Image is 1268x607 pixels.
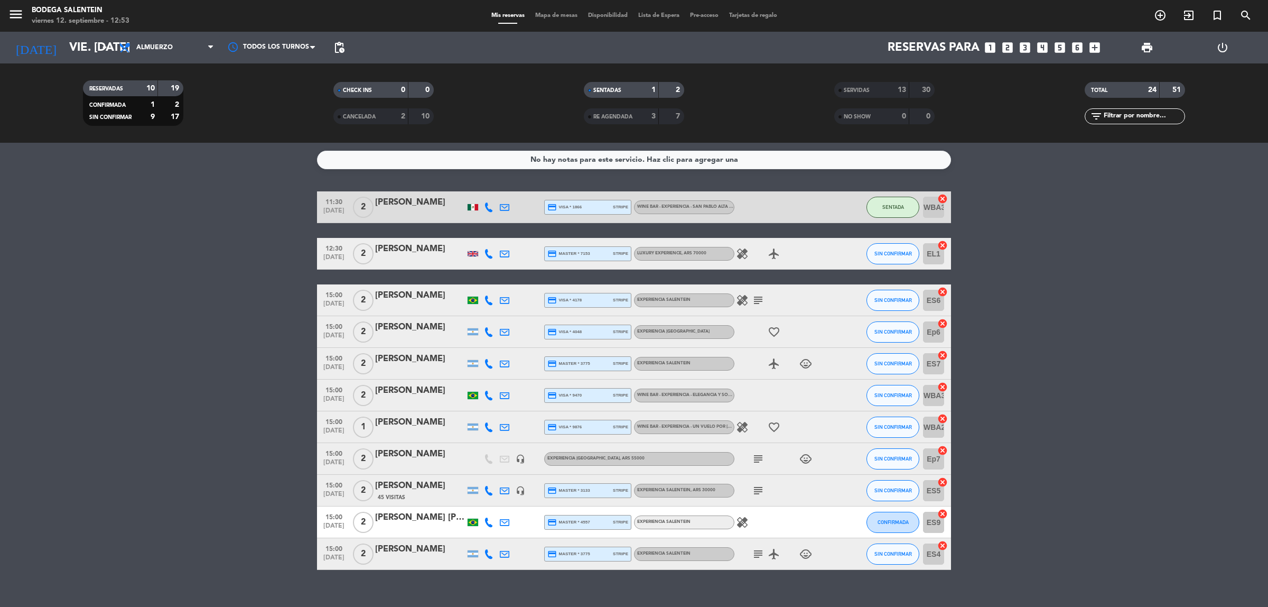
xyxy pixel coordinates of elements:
[637,298,691,302] span: Experiencia Salentein
[547,249,557,259] i: credit_card
[613,424,628,430] span: stripe
[321,396,347,408] span: [DATE]
[866,197,919,218] button: SENTADA
[937,540,948,551] i: cancel
[136,44,173,51] span: Almuerzo
[866,417,919,438] button: SIN CONFIRMAR
[799,548,812,560] i: child_care
[768,421,780,434] i: favorite_border
[874,456,912,462] span: SIN CONFIRMAR
[768,548,780,560] i: airplanemode_active
[752,294,764,307] i: subject
[530,154,738,166] div: No hay notas para este servicio. Haz clic para agregar una
[874,251,912,256] span: SIN CONFIRMAR
[375,479,465,493] div: [PERSON_NAME]
[353,321,374,343] span: 2
[547,549,557,559] i: credit_card
[375,416,465,429] div: [PERSON_NAME]
[547,391,557,400] i: credit_card
[866,243,919,264] button: SIN CONFIRMAR
[752,484,764,497] i: subject
[547,249,590,259] span: master * 7153
[1172,86,1183,94] strong: 51
[866,480,919,501] button: SIN CONFIRMAR
[98,41,111,54] i: arrow_drop_down
[736,247,749,260] i: healing
[171,85,181,92] strong: 19
[401,113,405,120] strong: 2
[676,113,682,120] strong: 7
[583,13,633,19] span: Disponibilidad
[1001,41,1014,54] i: looks_two
[547,327,557,337] i: credit_card
[321,383,347,396] span: 15:00
[321,554,347,566] span: [DATE]
[375,196,465,209] div: [PERSON_NAME]
[89,115,132,120] span: SIN CONFIRMAR
[1185,32,1260,63] div: LOG OUT
[1216,41,1229,54] i: power_settings_new
[937,445,948,456] i: cancel
[353,290,374,311] span: 2
[353,512,374,533] span: 2
[937,240,948,251] i: cancel
[547,391,582,400] span: visa * 9470
[375,542,465,556] div: [PERSON_NAME]
[888,41,980,54] span: Reservas para
[620,456,645,461] span: , ARS 55000
[425,86,432,94] strong: 0
[1091,88,1107,93] span: TOTAL
[175,101,181,108] strong: 2
[321,195,347,207] span: 11:30
[736,421,749,434] i: healing
[321,300,347,312] span: [DATE]
[516,454,525,464] i: headset_mic
[321,207,347,219] span: [DATE]
[937,194,948,204] i: cancel
[799,357,812,370] i: child_care
[613,297,628,303] span: stripe
[874,551,912,557] span: SIN CONFIRMAR
[874,488,912,493] span: SIN CONFIRMAR
[1154,9,1167,22] i: add_circle_outline
[547,518,590,527] span: master * 4557
[937,509,948,519] i: cancel
[547,549,590,559] span: master * 3775
[353,353,374,374] span: 2
[321,415,347,427] span: 15:00
[547,359,590,369] span: master * 3775
[547,203,557,212] i: credit_card
[1070,41,1084,54] i: looks_6
[1239,9,1252,22] i: search
[866,290,919,311] button: SIN CONFIRMAR
[613,360,628,367] span: stripe
[637,393,794,397] span: WINE BAR - EXPERIENCIA - ELEGANCIA Y SOFISTICACIÓN DE VALLE DE UCO
[874,392,912,398] span: SIN CONFIRMAR
[146,85,155,92] strong: 10
[547,456,645,461] span: Experiencia [GEOGRAPHIC_DATA]
[151,113,155,121] strong: 9
[547,296,557,305] i: credit_card
[874,361,912,366] span: SIN CONFIRMAR
[866,353,919,374] button: SIN CONFIRMAR
[633,13,685,19] span: Lista de Espera
[321,254,347,266] span: [DATE]
[1182,9,1195,22] i: exit_to_app
[89,86,123,91] span: RESERVADAS
[321,479,347,491] span: 15:00
[866,448,919,470] button: SIN CONFIRMAR
[375,320,465,334] div: [PERSON_NAME]
[613,487,628,494] span: stripe
[736,516,749,529] i: healing
[685,13,724,19] span: Pre-acceso
[937,413,948,424] i: cancel
[547,518,557,527] i: credit_card
[353,544,374,565] span: 2
[378,493,405,502] span: 45 Visitas
[375,511,465,525] div: [PERSON_NAME] [PERSON_NAME] [PERSON_NAME]
[637,329,710,334] span: Experiencia [GEOGRAPHIC_DATA]
[637,205,778,209] span: WINE BAR - EXPERIENCIA - SAN PABLO ALTA MONTAÑA
[651,113,656,120] strong: 3
[937,350,948,361] i: cancel
[1103,111,1185,122] input: Filtrar por nombre...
